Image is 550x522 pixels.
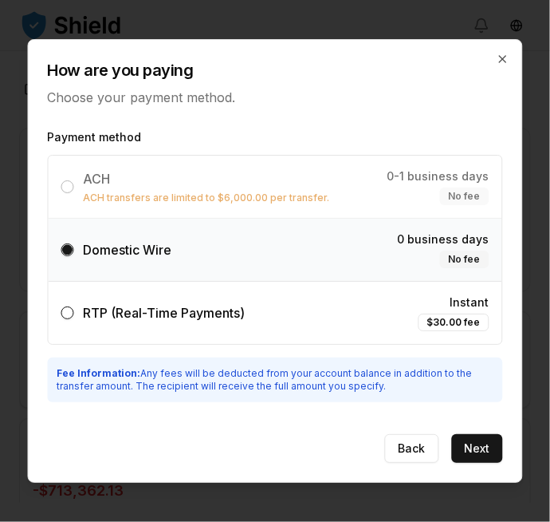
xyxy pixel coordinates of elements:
[440,251,489,268] div: No fee
[57,367,493,393] p: Any fees will be deducted from your account balance in addition to the transfer amount. The recip...
[61,243,74,256] button: Domestic Wire0 business daysNo fee
[385,434,439,463] button: Back
[84,242,172,258] span: Domestic Wire
[84,171,111,187] span: ACH
[398,231,489,247] span: 0 business days
[57,367,141,379] strong: Fee Information:
[48,59,503,81] h2: How are you paying
[84,305,246,321] span: RTP (Real-Time Payments)
[387,168,489,184] span: 0-1 business days
[61,180,74,193] button: ACHACH transfers are limited to $6,000.00 per transfer.0-1 business daysNo fee
[452,434,503,463] button: Next
[450,295,489,310] span: Instant
[84,192,330,204] p: ACH transfers are limited to $6,000.00 per transfer.
[48,129,503,145] label: Payment method
[418,314,489,331] div: $30.00 fee
[440,188,489,205] div: No fee
[61,306,74,319] button: RTP (Real-Time Payments)Instant$30.00 fee
[48,88,503,107] p: Choose your payment method.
